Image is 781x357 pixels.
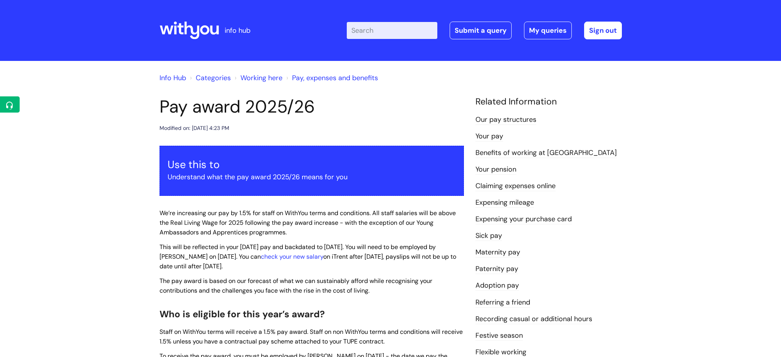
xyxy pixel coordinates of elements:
li: Solution home [188,72,231,84]
a: Working here [240,73,282,83]
a: Sick pay [475,231,502,241]
a: Referring a friend [475,298,530,308]
a: Claiming expenses online [475,181,556,191]
a: Adoption pay [475,281,519,291]
span: We’re increasing our pay by 1.5% for staff on WithYou terms and conditions. All staff salaries wi... [160,209,456,236]
input: Search [347,22,437,39]
a: Expensing mileage [475,198,534,208]
a: Maternity pay [475,248,520,258]
a: Your pay [475,131,503,141]
a: Sign out [584,22,622,39]
span: Staff on WithYou terms will receive a 1.5% pay award. Staff on non WithYou terms and conditions w... [160,328,463,345]
span: The pay award is based on our forecast of what we can sustainably afford while recognising your c... [160,277,432,295]
a: Expensing your purchase card [475,214,572,224]
a: Paternity pay [475,264,518,274]
a: check your new salary [261,253,323,261]
a: Recording casual or additional hours [475,314,592,324]
p: info hub [225,24,250,37]
div: Modified on: [DATE] 4:23 PM [160,123,229,133]
h3: Use this to [168,158,456,171]
a: Submit a query [450,22,512,39]
a: Info Hub [160,73,186,83]
h1: Pay award 2025/26 [160,96,464,117]
a: Festive season [475,331,523,341]
a: Our pay structures [475,115,536,125]
li: Pay, expenses and benefits [284,72,378,84]
span: This will be reflected in your [DATE] pay and backdated to [DATE]. You will need to be employed b... [160,243,456,270]
a: Pay, expenses and benefits [292,73,378,83]
a: Categories [196,73,231,83]
span: Who is eligible for this year’s award? [160,308,325,320]
p: Understand what the pay award 2025/26 means for you [168,171,456,183]
li: Working here [233,72,282,84]
a: My queries [524,22,572,39]
a: Your pension [475,165,516,175]
h4: Related Information [475,96,622,107]
div: | - [347,22,622,39]
a: Benefits of working at [GEOGRAPHIC_DATA] [475,148,617,158]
